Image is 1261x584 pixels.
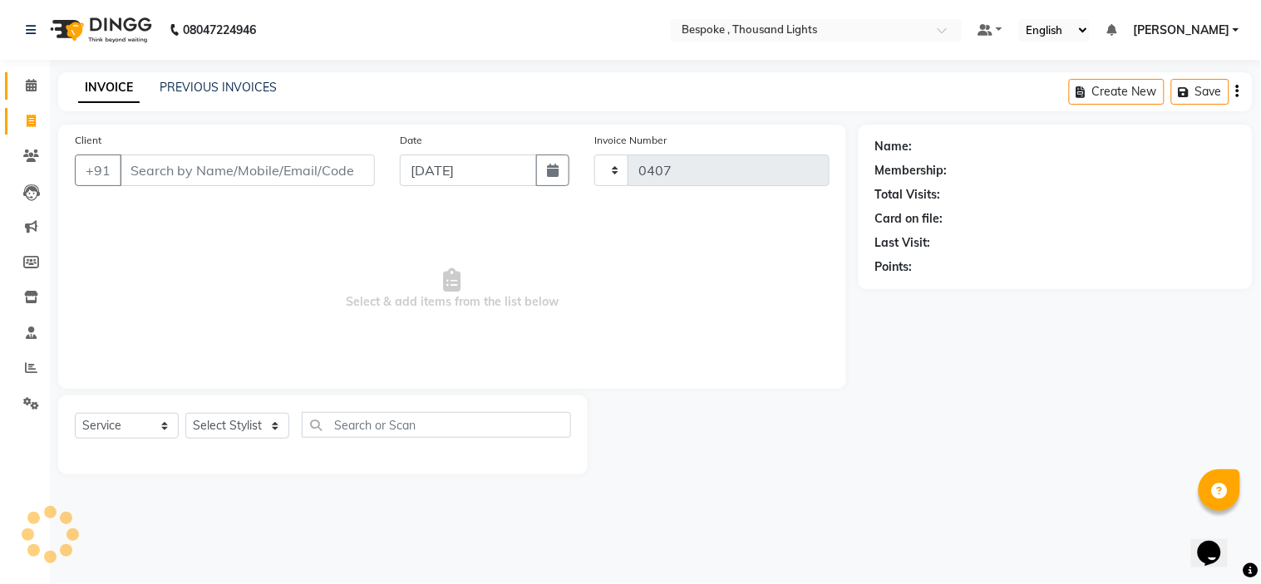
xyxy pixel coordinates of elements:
button: Create New [1069,79,1165,105]
label: Date [400,133,422,148]
button: +91 [75,155,121,186]
div: Points: [875,258,913,276]
button: Save [1171,79,1229,105]
div: Membership: [875,162,948,179]
img: logo [42,7,156,53]
div: Total Visits: [875,186,941,204]
span: [PERSON_NAME] [1133,22,1229,39]
iframe: chat widget [1191,518,1244,567]
div: Last Visit: [875,234,931,252]
a: INVOICE [78,73,140,103]
b: 08047224946 [183,7,256,53]
div: Name: [875,138,913,155]
label: Client [75,133,101,148]
input: Search by Name/Mobile/Email/Code [120,155,375,186]
span: Select & add items from the list below [75,206,830,372]
label: Invoice Number [594,133,667,148]
a: PREVIOUS INVOICES [160,80,277,95]
input: Search or Scan [302,412,571,438]
div: Card on file: [875,210,943,228]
